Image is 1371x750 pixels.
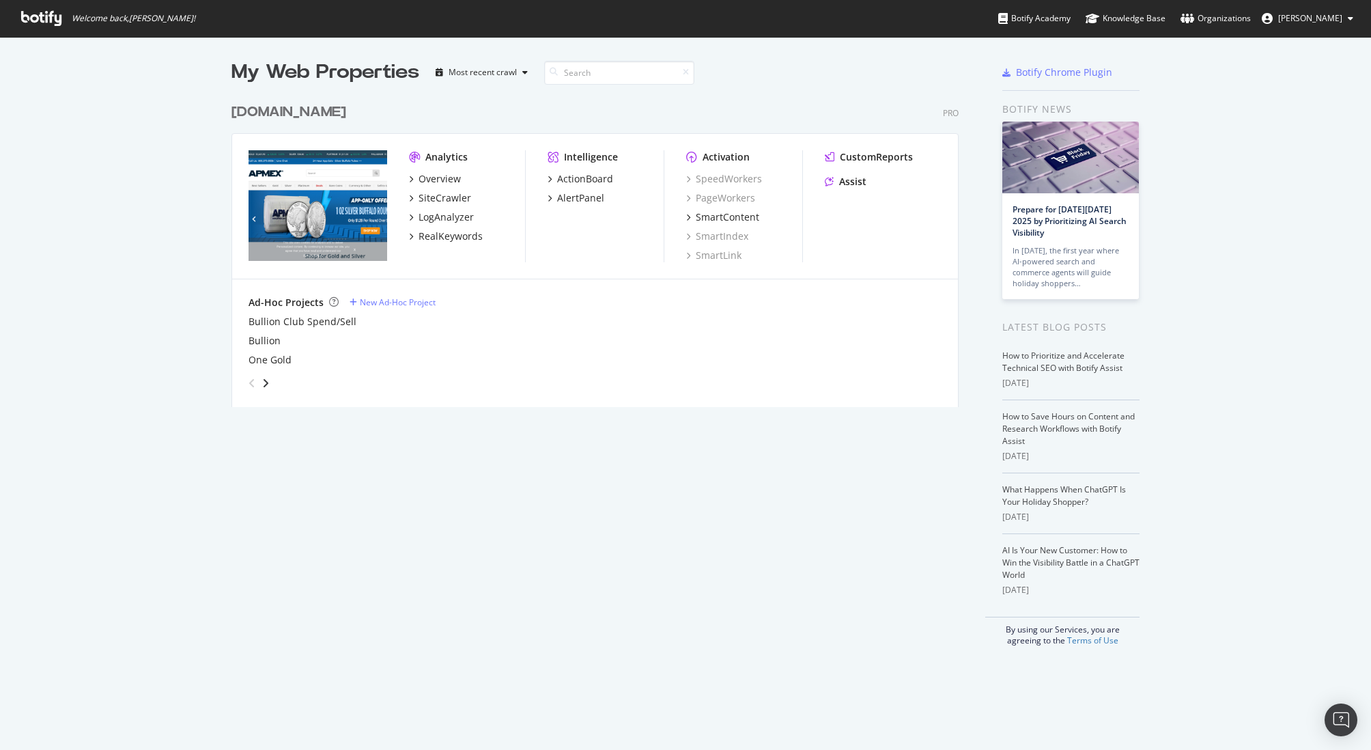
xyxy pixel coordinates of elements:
div: Botify Academy [998,12,1071,25]
div: CustomReports [840,150,913,164]
div: Botify Chrome Plugin [1016,66,1112,79]
div: grid [231,86,970,407]
a: Overview [409,172,461,186]
a: Prepare for [DATE][DATE] 2025 by Prioritizing AI Search Visibility [1013,204,1127,238]
div: Intelligence [564,150,618,164]
div: Activation [703,150,750,164]
a: Botify Chrome Plugin [1002,66,1112,79]
a: SpeedWorkers [686,172,762,186]
div: [DATE] [1002,377,1140,389]
div: [DATE] [1002,511,1140,523]
a: AI Is Your New Customer: How to Win the Visibility Battle in a ChatGPT World [1002,544,1140,581]
div: Organizations [1181,12,1251,25]
div: My Web Properties [231,59,419,86]
div: Overview [419,172,461,186]
a: How to Prioritize and Accelerate Technical SEO with Botify Assist [1002,350,1125,374]
div: AlertPanel [557,191,604,205]
button: [PERSON_NAME] [1251,8,1364,29]
div: In [DATE], the first year where AI-powered search and commerce agents will guide holiday shoppers… [1013,245,1129,289]
a: How to Save Hours on Content and Research Workflows with Botify Assist [1002,411,1135,447]
a: PageWorkers [686,191,755,205]
div: [DATE] [1002,584,1140,596]
div: By using our Services, you are agreeing to the [985,617,1140,646]
div: Botify news [1002,102,1140,117]
div: LogAnalyzer [419,210,474,224]
img: APMEX.com [249,150,387,261]
div: ActionBoard [557,172,613,186]
div: angle-left [243,372,261,394]
a: SmartContent [686,210,759,224]
a: [DOMAIN_NAME] [231,102,352,122]
div: Knowledge Base [1086,12,1165,25]
a: Terms of Use [1067,635,1118,646]
div: SiteCrawler [419,191,471,205]
a: RealKeywords [409,230,483,243]
a: LogAnalyzer [409,210,474,224]
a: ActionBoard [548,172,613,186]
div: Pro [943,107,959,119]
div: Most recent crawl [449,68,517,77]
div: Ad-Hoc Projects [249,296,324,309]
div: New Ad-Hoc Project [360,296,436,308]
img: Prepare for Black Friday 2025 by Prioritizing AI Search Visibility [1002,122,1139,193]
div: [DATE] [1002,450,1140,462]
a: SmartLink [686,249,741,262]
div: RealKeywords [419,230,483,243]
span: Welcome back, [PERSON_NAME] ! [72,13,195,24]
div: Open Intercom Messenger [1325,704,1357,736]
a: SiteCrawler [409,191,471,205]
a: Bullion Club Spend/Sell [249,315,356,329]
a: Bullion [249,334,281,348]
a: CustomReports [825,150,913,164]
div: Latest Blog Posts [1002,320,1140,335]
a: AlertPanel [548,191,604,205]
button: Most recent crawl [430,61,533,83]
div: angle-right [261,376,270,390]
span: Zachary Thompson [1278,12,1342,24]
div: Assist [839,175,866,189]
a: One Gold [249,353,292,367]
input: Search [544,61,694,85]
div: Analytics [425,150,468,164]
a: What Happens When ChatGPT Is Your Holiday Shopper? [1002,484,1126,508]
a: Assist [825,175,866,189]
div: [DOMAIN_NAME] [231,102,346,122]
a: SmartIndex [686,230,748,243]
div: SmartContent [696,210,759,224]
a: New Ad-Hoc Project [350,296,436,308]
